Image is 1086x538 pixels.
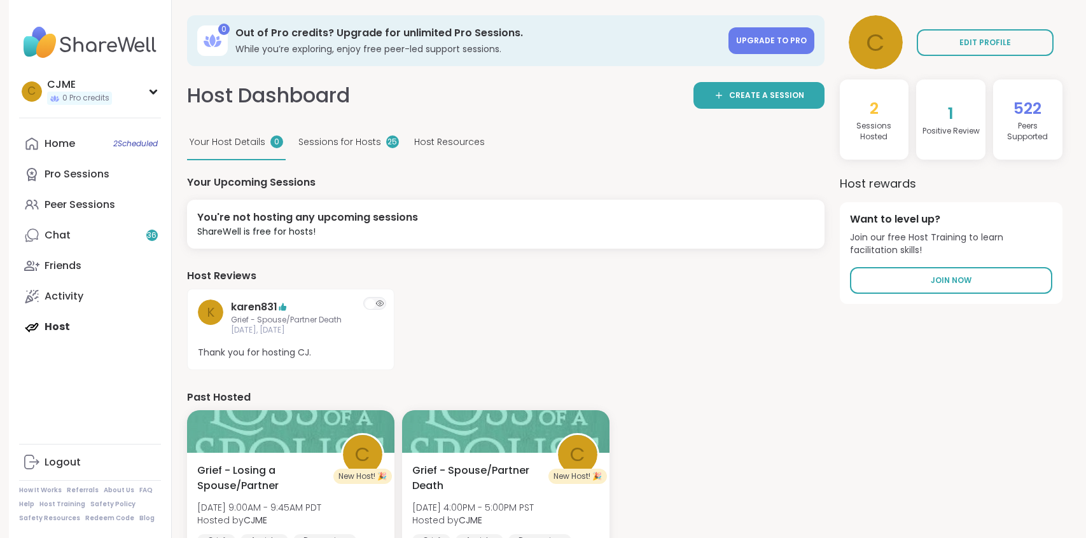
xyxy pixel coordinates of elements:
[187,81,350,110] h1: Host Dashboard
[728,27,814,54] a: Upgrade to Pro
[197,501,321,514] span: [DATE] 9:00AM - 9:45AM PDT
[736,35,807,46] span: Upgrade to Pro
[845,121,904,142] h4: Sessions Hosted
[197,210,418,225] div: You're not hosting any upcoming sessions
[870,97,879,120] span: 2
[931,275,971,286] span: Join Now
[62,93,109,104] span: 0 Pro credits
[19,486,62,495] a: How It Works
[850,212,1052,226] h4: Want to level up?
[414,135,485,149] span: Host Resources
[19,190,161,220] a: Peer Sessions
[1013,97,1041,120] span: 522
[45,198,115,212] div: Peer Sessions
[244,514,267,527] b: CJME
[197,514,321,527] span: Hosted by
[19,251,161,281] a: Friends
[850,231,1052,256] span: Join our free Host Training to learn facilitation skills!
[959,37,1011,48] span: EDIT PROFILE
[113,139,158,149] span: 2 Scheduled
[187,269,825,283] h4: Host Reviews
[85,514,134,523] a: Redeem Code
[19,500,34,509] a: Help
[19,159,161,190] a: Pro Sessions
[39,500,85,509] a: Host Training
[197,463,327,493] span: Grief - Losing a Spouse/Partner
[19,281,161,312] a: Activity
[693,82,825,109] a: Create a session
[45,167,109,181] div: Pro Sessions
[207,303,214,322] span: k
[333,469,392,484] div: New Host! 🎉
[190,135,265,149] span: Your Host Details
[917,29,1054,56] a: EDIT PROFILE
[235,26,721,40] h3: Out of Pro credits? Upgrade for unlimited Pro Sessions.
[948,102,954,125] span: 1
[922,126,980,137] h4: Positive Review
[412,463,542,493] span: Grief - Spouse/Partner Death
[548,469,607,484] div: New Host! 🎉
[198,300,223,336] a: k
[850,267,1052,294] a: Join Now
[840,175,1062,192] h3: Host rewards
[187,176,825,190] h4: Your Upcoming Sessions
[47,78,112,92] div: CJME
[45,259,81,273] div: Friends
[197,225,418,238] div: ShareWell is free for hosts!
[19,20,161,65] img: ShareWell Nav Logo
[412,501,534,514] span: [DATE] 4:00PM - 5:00PM PST
[19,514,80,523] a: Safety Resources
[90,500,136,509] a: Safety Policy
[231,315,351,326] span: Grief - Spouse/Partner Death
[412,514,534,527] span: Hosted by
[104,486,134,495] a: About Us
[231,300,277,315] a: karen831
[866,24,885,60] span: C
[147,230,157,241] span: 36
[729,90,804,101] span: Create a session
[45,289,83,303] div: Activity
[570,439,585,469] span: C
[355,439,370,469] span: C
[19,220,161,251] a: Chat36
[19,128,161,159] a: Home2Scheduled
[45,455,81,469] div: Logout
[198,346,384,359] span: Thank you for hosting CJ.
[386,135,399,148] div: 25
[27,83,36,100] span: C
[270,135,283,148] div: 0
[459,514,482,527] b: CJME
[187,390,825,404] h4: Past Hosted
[231,325,351,336] span: [DATE], [DATE]
[218,24,230,35] div: 0
[19,447,161,478] a: Logout
[67,486,99,495] a: Referrals
[235,43,721,55] h3: While you’re exploring, enjoy free peer-led support sessions.
[45,228,71,242] div: Chat
[45,137,75,151] div: Home
[998,121,1057,142] h4: Peers Supported
[298,135,381,149] span: Sessions for Hosts
[139,486,153,495] a: FAQ
[139,514,155,523] a: Blog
